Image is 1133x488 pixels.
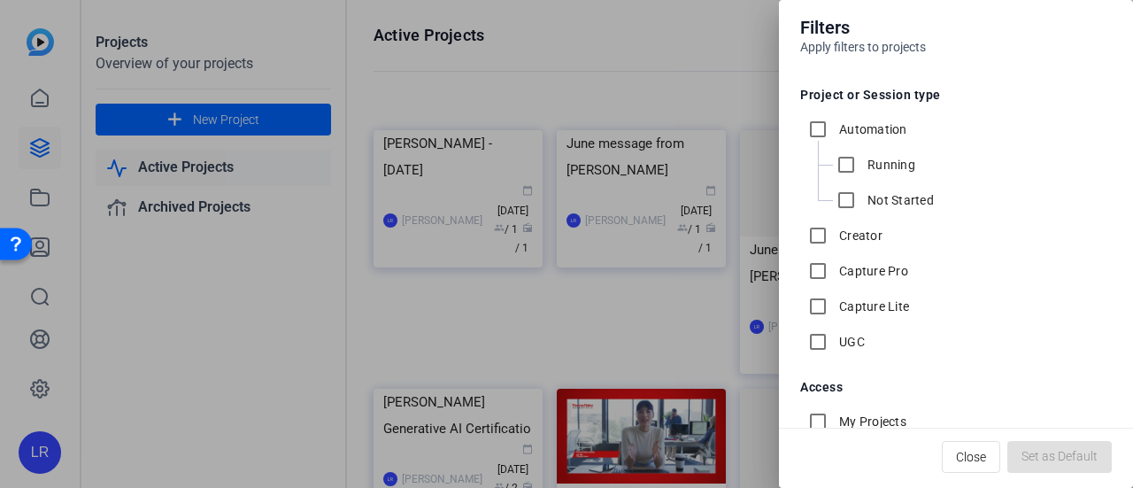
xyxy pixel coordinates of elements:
[836,333,865,351] label: UGC
[942,441,1000,473] button: Close
[800,89,1112,101] h5: Project or Session type
[956,440,986,474] span: Close
[800,381,1112,393] h5: Access
[836,120,907,138] label: Automation
[836,413,906,430] label: My Projects
[864,191,934,209] label: Not Started
[836,298,909,315] label: Capture Lite
[800,14,1112,41] h4: Filters
[836,227,883,244] label: Creator
[836,262,908,280] label: Capture Pro
[864,156,915,174] label: Running
[800,41,1112,53] h6: Apply filters to projects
